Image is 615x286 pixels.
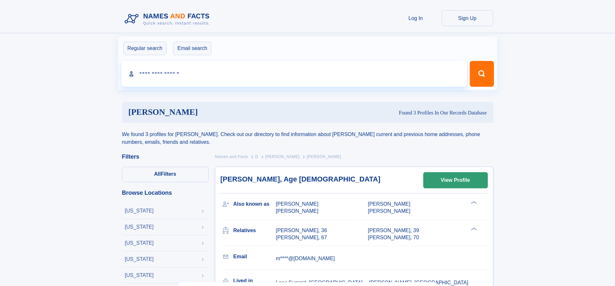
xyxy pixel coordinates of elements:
[298,109,487,116] div: Found 3 Profiles In Our Records Database
[233,251,276,262] h3: Email
[276,201,319,207] span: [PERSON_NAME]
[125,257,154,262] div: [US_STATE]
[469,227,477,231] div: ❯
[122,167,209,182] label: Filters
[233,225,276,236] h3: Relatives
[128,108,299,116] h1: [PERSON_NAME]
[276,208,319,214] span: [PERSON_NAME]
[368,227,419,234] a: [PERSON_NAME], 39
[255,153,258,161] a: D
[276,227,327,234] a: [PERSON_NAME], 36
[265,153,300,161] a: [PERSON_NAME]
[276,280,363,285] span: Lees Summit, [GEOGRAPHIC_DATA]
[233,199,276,210] h3: Also known as
[122,10,215,28] img: Logo Names and Facts
[470,61,494,87] button: Search Button
[368,201,411,207] span: [PERSON_NAME]
[368,234,419,241] a: [PERSON_NAME], 70
[255,154,258,159] span: D
[121,61,467,87] input: search input
[123,42,167,55] label: Regular search
[122,123,493,146] div: We found 3 profiles for [PERSON_NAME]. Check out our directory to find information about [PERSON_...
[469,201,477,205] div: ❯
[265,154,300,159] span: [PERSON_NAME]
[125,241,154,246] div: [US_STATE]
[215,153,248,161] a: Names and Facts
[307,154,341,159] span: [PERSON_NAME]
[441,173,470,188] div: View Profile
[122,190,209,196] div: Browse Locations
[276,234,327,241] a: [PERSON_NAME], 67
[122,154,209,160] div: Filters
[368,208,411,214] span: [PERSON_NAME]
[154,171,160,177] span: All
[173,42,211,55] label: Email search
[125,273,154,278] div: [US_STATE]
[125,224,154,230] div: [US_STATE]
[390,10,442,26] a: Log In
[442,10,493,26] a: Sign Up
[125,208,154,213] div: [US_STATE]
[369,280,468,285] span: [PERSON_NAME], [GEOGRAPHIC_DATA]
[424,173,487,188] a: View Profile
[220,175,381,183] a: [PERSON_NAME], Age [DEMOGRAPHIC_DATA]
